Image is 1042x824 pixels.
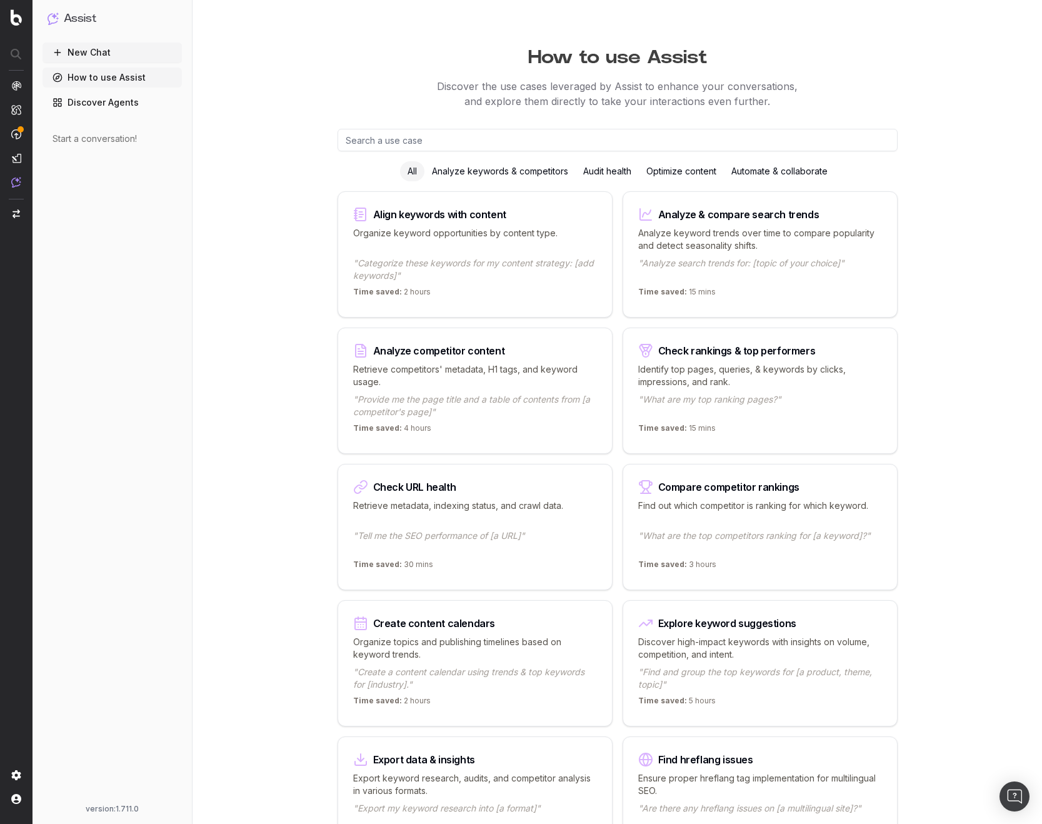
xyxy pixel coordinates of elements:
[64,10,96,28] h1: Assist
[638,772,882,797] p: Ensure proper hreflang tag implementation for multilingual SEO.
[638,560,687,569] span: Time saved:
[11,770,21,780] img: Setting
[373,482,456,492] div: Check URL health
[638,423,687,433] span: Time saved:
[48,804,177,814] div: version: 1.711.0
[53,133,172,145] div: Start a conversation!
[638,696,687,705] span: Time saved:
[11,153,21,163] img: Studio
[373,618,495,628] div: Create content calendars
[11,794,21,804] img: My account
[353,227,597,252] p: Organize keyword opportunities by content type.
[638,227,882,252] p: Analyze keyword trends over time to compare popularity and detect seasonality shifts.
[658,755,753,765] div: Find hreflang issues
[353,772,597,797] p: Export keyword research, audits, and competitor analysis in various formats.
[11,129,21,139] img: Activation
[638,696,716,711] p: 5 hours
[638,393,882,418] p: "What are my top ranking pages?"
[11,104,21,115] img: Intelligence
[638,287,687,296] span: Time saved:
[658,346,816,356] div: Check rankings & top performers
[373,755,475,765] div: Export data & insights
[373,209,506,219] div: Align keywords with content
[43,93,182,113] a: Discover Agents
[658,618,796,628] div: Explore keyword suggestions
[638,666,882,691] p: "Find and group the top keywords for [a product, theme, topic]"
[353,636,597,661] p: Organize topics and publishing timelines based on keyword trends.
[638,500,882,525] p: Find out which competitor is ranking for which keyword.
[638,423,716,438] p: 15 mins
[338,129,898,151] input: Search a use case
[576,161,639,181] div: Audit health
[724,161,835,181] div: Automate & collaborate
[353,696,431,711] p: 2 hours
[353,257,597,282] p: "Categorize these keywords for my content strategy: [add keywords]"
[353,423,402,433] span: Time saved:
[353,363,597,388] p: Retrieve competitors' metadata, H1 tags, and keyword usage.
[658,209,819,219] div: Analyze & compare search trends
[638,363,882,388] p: Identify top pages, queries, & keywords by clicks, impressions, and rank.
[11,177,21,188] img: Assist
[43,68,182,88] a: How to use Assist
[638,287,716,302] p: 15 mins
[11,81,21,91] img: Analytics
[638,530,882,555] p: "What are the top competitors ranking for [a keyword]?"
[638,560,716,575] p: 3 hours
[353,287,431,302] p: 2 hours
[353,696,402,705] span: Time saved:
[353,560,433,575] p: 30 mins
[48,13,59,24] img: Assist
[48,10,177,28] button: Assist
[11,9,22,26] img: Botify logo
[638,257,882,282] p: "Analyze search trends for: [topic of your choice]"
[353,530,597,555] p: "Tell me the SEO performance of [a URL]"
[638,636,882,661] p: Discover high-impact keywords with insights on volume, competition, and intent.
[999,781,1029,811] div: Open Intercom Messenger
[193,79,1042,109] p: Discover the use cases leveraged by Assist to enhance your conversations, and explore them direct...
[400,161,424,181] div: All
[353,393,597,418] p: "Provide me the page title and a table of contents from [a competitor's page]"
[353,287,402,296] span: Time saved:
[13,209,20,218] img: Switch project
[353,666,597,691] p: "Create a content calendar using trends & top keywords for [industry]."
[43,43,182,63] button: New Chat
[373,346,505,356] div: Analyze competitor content
[639,161,724,181] div: Optimize content
[424,161,576,181] div: Analyze keywords & competitors
[193,40,1042,69] h1: How to use Assist
[658,482,799,492] div: Compare competitor rankings
[353,560,402,569] span: Time saved:
[353,423,431,438] p: 4 hours
[353,500,597,525] p: Retrieve metadata, indexing status, and crawl data.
